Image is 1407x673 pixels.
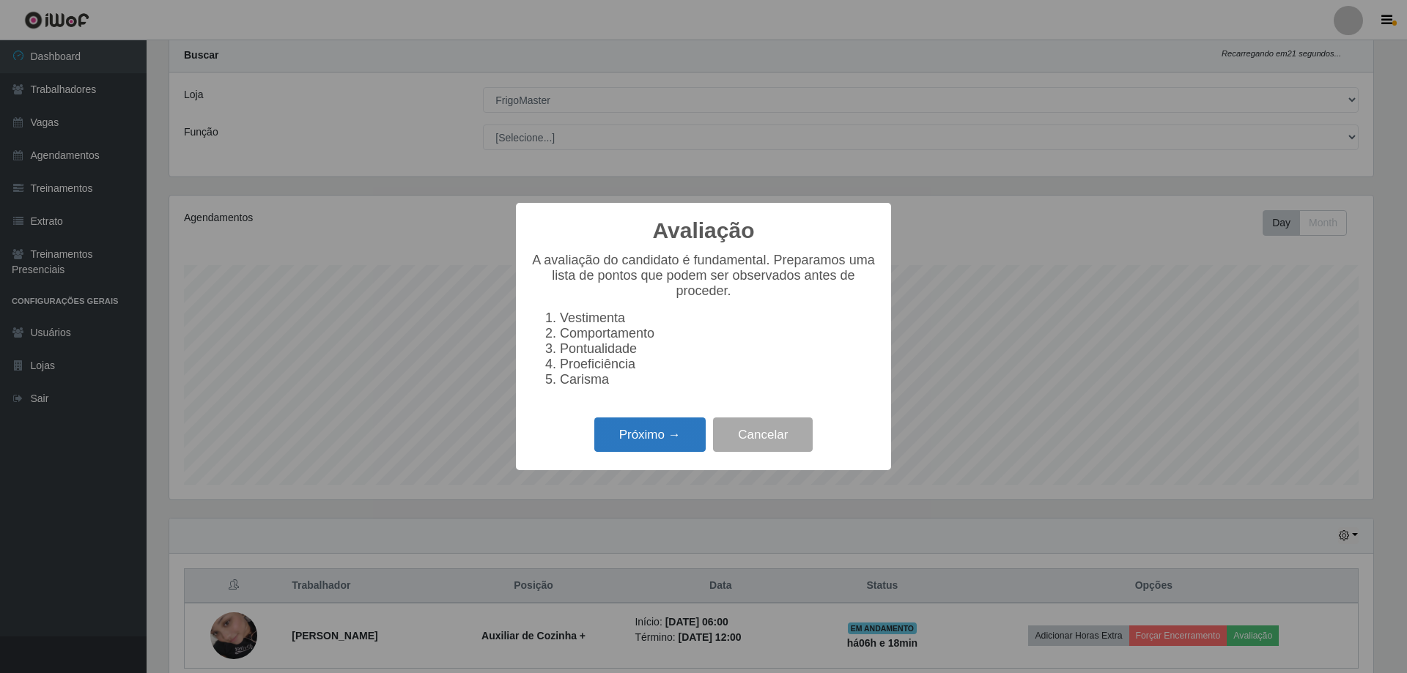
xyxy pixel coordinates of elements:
[560,311,876,326] li: Vestimenta
[560,326,876,341] li: Comportamento
[653,217,755,244] h2: Avaliação
[560,357,876,372] li: Proeficiência
[560,372,876,387] li: Carisma
[713,417,813,452] button: Cancelar
[594,417,706,452] button: Próximo →
[531,253,876,299] p: A avaliação do candidato é fundamental. Preparamos uma lista de pontos que podem ser observados a...
[560,341,876,357] li: Pontualidade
